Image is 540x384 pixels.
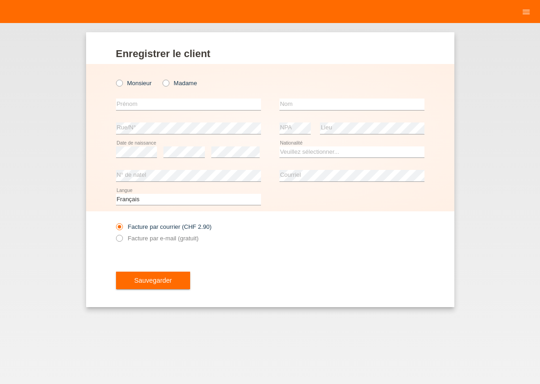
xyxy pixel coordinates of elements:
i: menu [522,7,531,17]
a: menu [517,9,535,14]
label: Monsieur [116,80,152,87]
input: Madame [163,80,168,86]
button: Sauvegarder [116,272,191,289]
input: Facture par courrier (CHF 2.90) [116,223,122,235]
label: Facture par courrier (CHF 2.90) [116,223,212,230]
label: Facture par e-mail (gratuit) [116,235,199,242]
span: Sauvegarder [134,277,172,284]
input: Facture par e-mail (gratuit) [116,235,122,246]
label: Madame [163,80,197,87]
input: Monsieur [116,80,122,86]
h1: Enregistrer le client [116,48,424,59]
